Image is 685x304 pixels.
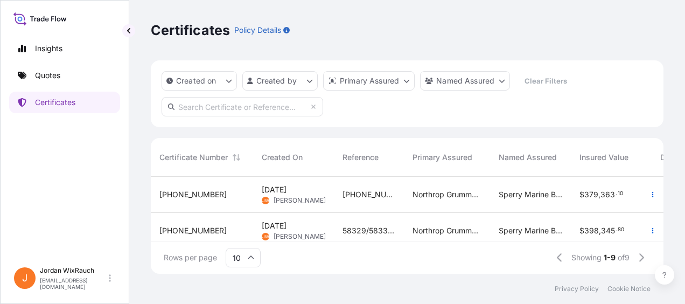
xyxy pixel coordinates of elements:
[618,252,630,263] span: of 9
[579,227,584,234] span: $
[616,192,617,196] span: .
[40,277,107,290] p: [EMAIL_ADDRESS][DOMAIN_NAME]
[584,191,598,198] span: 379
[599,227,601,234] span: ,
[176,75,216,86] p: Created on
[262,152,303,163] span: Created On
[162,97,323,116] input: Search Certificate or Reference...
[340,75,399,86] p: Primary Assured
[234,25,281,36] p: Policy Details
[162,71,237,91] button: createdOn Filter options
[579,152,628,163] span: Insured Value
[436,75,494,86] p: Named Assured
[584,227,599,234] span: 398
[413,189,481,200] span: Northrop Grumman Corporation - N10
[151,22,230,39] p: Certificates
[274,196,326,205] span: [PERSON_NAME]
[616,228,617,232] span: .
[525,75,567,86] p: Clear Filters
[600,191,615,198] span: 363
[35,43,62,54] p: Insights
[262,231,269,242] span: JW
[9,65,120,86] a: Quotes
[413,225,481,236] span: Northrop Grumman Corporation - N10
[159,225,227,236] span: [PHONE_NUMBER]
[242,71,318,91] button: createdBy Filter options
[22,273,27,284] span: J
[342,189,395,200] span: [PHONE_NUMBER] DSIC-WZ02-C16K20-2022051NL
[499,152,557,163] span: Named Assured
[618,192,623,196] span: 10
[515,72,576,89] button: Clear Filters
[159,189,227,200] span: [PHONE_NUMBER]
[598,191,600,198] span: ,
[256,75,297,86] p: Created by
[262,184,286,195] span: [DATE]
[499,225,562,236] span: Sperry Marine B.V.
[342,152,379,163] span: Reference
[35,70,60,81] p: Quotes
[9,92,120,113] a: Certificates
[579,191,584,198] span: $
[413,152,472,163] span: Primary Assured
[342,225,395,236] span: 58329/58331-C10015987/C10015987-23NL31CSTCI-JM63AE072_2
[40,266,107,275] p: Jordan WixRauch
[35,97,75,108] p: Certificates
[420,71,510,91] button: cargoOwner Filter options
[571,252,602,263] span: Showing
[323,71,415,91] button: distributor Filter options
[230,151,243,164] button: Sort
[9,38,120,59] a: Insights
[555,285,599,293] a: Privacy Policy
[274,232,326,241] span: [PERSON_NAME]
[164,252,217,263] span: Rows per page
[618,228,624,232] span: 80
[262,195,269,206] span: JW
[604,252,616,263] span: 1-9
[607,285,651,293] a: Cookie Notice
[601,227,615,234] span: 345
[159,152,228,163] span: Certificate Number
[262,220,286,231] span: [DATE]
[499,189,562,200] span: Sperry Marine B.V.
